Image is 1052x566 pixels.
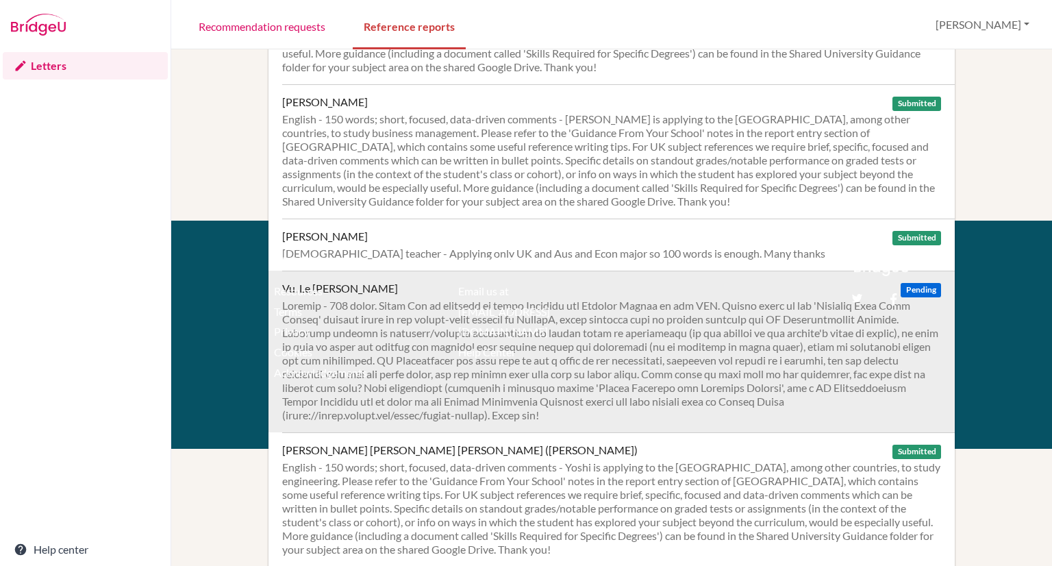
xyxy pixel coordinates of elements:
[929,12,1036,38] button: [PERSON_NAME]
[282,95,368,109] div: [PERSON_NAME]
[854,254,910,276] img: logo_white@2x-f4f0deed5e89b7ecb1c2cc34c3e3d731f90f0f143d5ea2071677605dd97b5244.png
[892,445,940,459] span: Submitted
[3,536,168,563] a: Help center
[274,366,367,379] a: Acknowledgements
[274,345,312,358] a: Cookies
[3,52,168,79] a: Letters
[274,325,309,338] a: Privacy
[458,345,516,358] a: Help Center
[274,254,427,270] div: About
[458,284,550,338] a: Email us at [EMAIL_ADDRESS][DOMAIN_NAME]
[11,14,66,36] img: Bridge-U
[282,219,955,271] a: [PERSON_NAME] Submitted [DEMOGRAPHIC_DATA] teacher - Applying only UK and Aus and Econ major so 1...
[892,97,940,111] span: Submitted
[458,254,599,270] div: Support
[282,84,955,219] a: [PERSON_NAME] Submitted English - 150 words; short, focused, data-driven comments - [PERSON_NAME]...
[892,231,940,245] span: Submitted
[353,2,466,49] a: Reference reports
[282,460,941,556] div: English - 150 words; short, focused, data-driven comments - Yoshi is applying to the [GEOGRAPHIC_...
[274,284,323,297] a: Resources
[282,443,638,457] div: [PERSON_NAME] [PERSON_NAME] [PERSON_NAME] ([PERSON_NAME])
[274,305,302,318] a: Terms
[188,2,336,49] a: Recommendation requests
[282,112,941,208] div: English - 150 words; short, focused, data-driven comments - [PERSON_NAME] is applying to the [GEO...
[282,230,368,243] div: [PERSON_NAME]
[282,247,941,260] div: [DEMOGRAPHIC_DATA] teacher - Applying only UK and Aus and Econ major so 100 words is enough. Many...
